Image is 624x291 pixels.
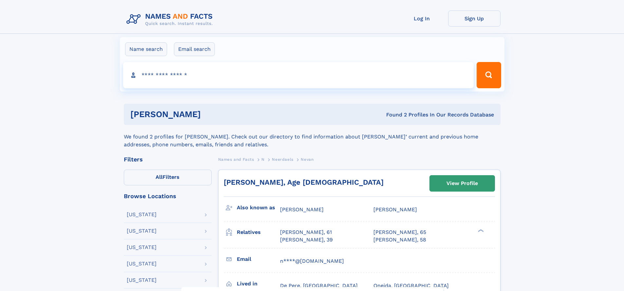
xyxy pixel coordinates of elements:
div: Filters [124,156,212,162]
h3: Lived in [237,278,280,289]
a: View Profile [430,176,495,191]
a: Sign Up [448,10,501,27]
button: Search Button [477,62,501,88]
h3: Relatives [237,227,280,238]
div: [US_STATE] [127,278,157,283]
span: Nevan [301,157,313,162]
div: ❯ [476,229,484,233]
span: N [261,157,265,162]
label: Filters [124,170,212,185]
img: Logo Names and Facts [124,10,218,28]
label: Name search [125,42,167,56]
span: De Pere, [GEOGRAPHIC_DATA] [280,282,358,289]
a: Neerdaels [272,155,293,163]
a: [PERSON_NAME], 58 [373,236,426,243]
h3: Also known as [237,202,280,213]
span: Neerdaels [272,157,293,162]
h3: Email [237,254,280,265]
input: search input [123,62,474,88]
a: [PERSON_NAME], 39 [280,236,333,243]
label: Email search [174,42,215,56]
a: Names and Facts [218,155,254,163]
a: [PERSON_NAME], Age [DEMOGRAPHIC_DATA] [224,178,384,186]
span: Oneida, [GEOGRAPHIC_DATA] [373,282,449,289]
div: We found 2 profiles for [PERSON_NAME]. Check out our directory to find information about [PERSON_... [124,125,501,149]
h1: [PERSON_NAME] [130,110,293,118]
div: Browse Locations [124,193,212,199]
div: View Profile [446,176,478,191]
a: Log In [396,10,448,27]
a: N [261,155,265,163]
div: Found 2 Profiles In Our Records Database [293,111,494,118]
div: [US_STATE] [127,261,157,266]
span: [PERSON_NAME] [373,206,417,213]
a: [PERSON_NAME], 61 [280,229,332,236]
span: All [156,174,162,180]
div: [US_STATE] [127,245,157,250]
a: [PERSON_NAME], 65 [373,229,426,236]
div: [US_STATE] [127,212,157,217]
div: [US_STATE] [127,228,157,234]
span: [PERSON_NAME] [280,206,324,213]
